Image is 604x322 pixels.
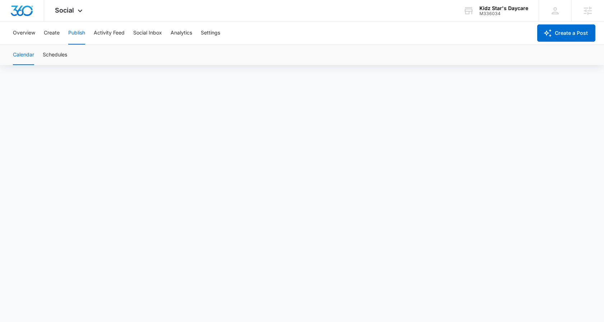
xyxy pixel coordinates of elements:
button: Settings [201,22,220,45]
div: account name [479,5,528,11]
img: website_grey.svg [11,19,17,24]
button: Schedules [43,45,67,65]
div: Domain Overview [27,42,64,47]
img: tab_keywords_by_traffic_grey.svg [71,42,77,47]
button: Publish [68,22,85,45]
button: Overview [13,22,35,45]
span: Social [55,6,74,14]
button: Create [44,22,60,45]
div: v 4.0.25 [20,11,35,17]
div: Keywords by Traffic [79,42,121,47]
button: Create a Post [537,24,595,42]
button: Calendar [13,45,34,65]
button: Analytics [171,22,192,45]
div: Domain: [DOMAIN_NAME] [19,19,79,24]
img: logo_orange.svg [11,11,17,17]
div: account id [479,11,528,16]
button: Activity Feed [94,22,125,45]
button: Social Inbox [133,22,162,45]
img: tab_domain_overview_orange.svg [19,42,25,47]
